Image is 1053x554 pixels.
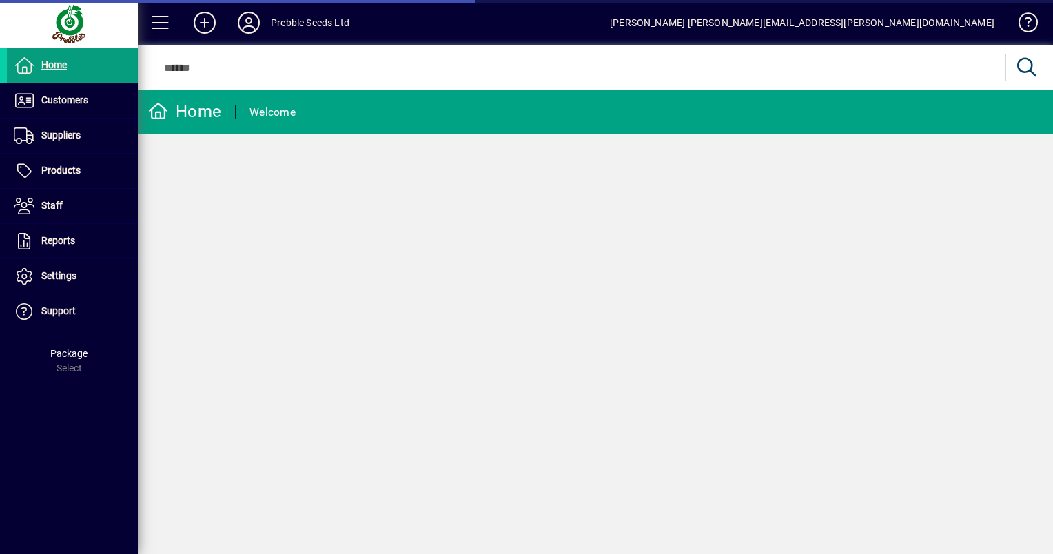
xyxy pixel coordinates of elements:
[7,294,138,329] a: Support
[271,12,349,34] div: Prebble Seeds Ltd
[249,101,296,123] div: Welcome
[7,259,138,294] a: Settings
[7,119,138,153] a: Suppliers
[41,59,67,70] span: Home
[610,12,994,34] div: [PERSON_NAME] [PERSON_NAME][EMAIL_ADDRESS][PERSON_NAME][DOMAIN_NAME]
[41,270,76,281] span: Settings
[41,94,88,105] span: Customers
[183,10,227,35] button: Add
[7,154,138,188] a: Products
[148,101,221,123] div: Home
[41,130,81,141] span: Suppliers
[7,224,138,258] a: Reports
[227,10,271,35] button: Profile
[41,200,63,211] span: Staff
[41,305,76,316] span: Support
[7,83,138,118] a: Customers
[50,348,88,359] span: Package
[41,235,75,246] span: Reports
[41,165,81,176] span: Products
[1008,3,1036,48] a: Knowledge Base
[7,189,138,223] a: Staff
